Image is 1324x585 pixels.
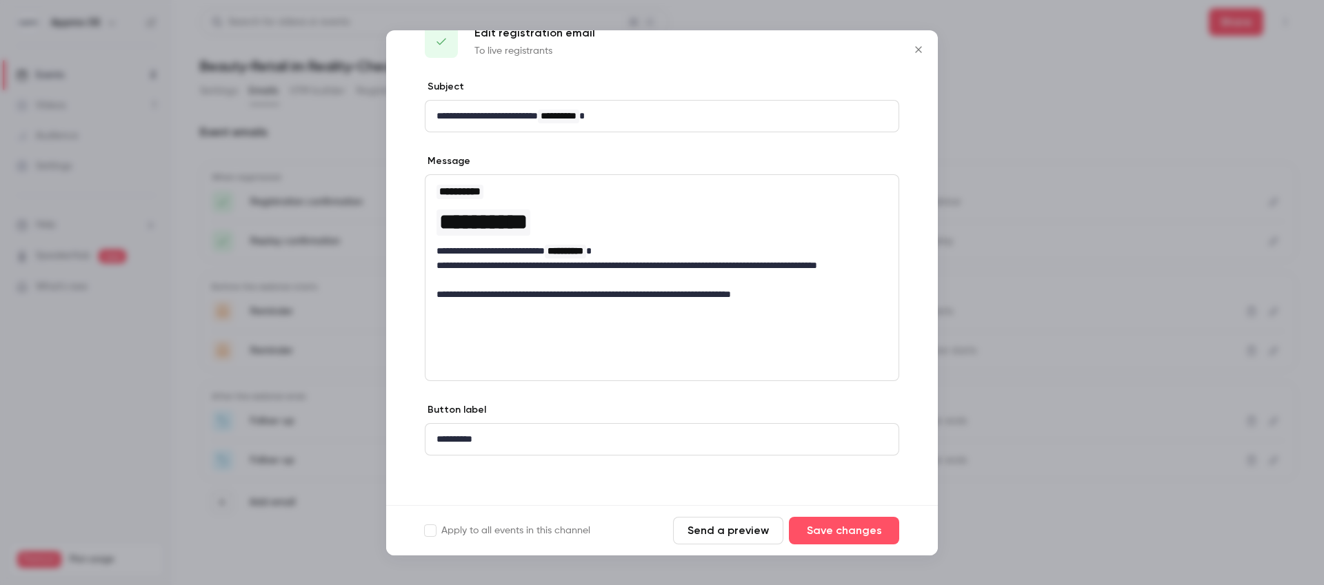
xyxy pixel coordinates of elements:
[789,517,899,544] button: Save changes
[905,36,932,63] button: Close
[673,517,783,544] button: Send a preview
[425,524,590,537] label: Apply to all events in this channel
[474,44,595,58] p: To live registrants
[425,80,464,94] label: Subject
[425,175,899,310] div: editor
[425,403,486,417] label: Button label
[474,25,595,41] p: Edit registration email
[425,424,899,455] div: editor
[425,154,470,168] label: Message
[425,101,899,132] div: editor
